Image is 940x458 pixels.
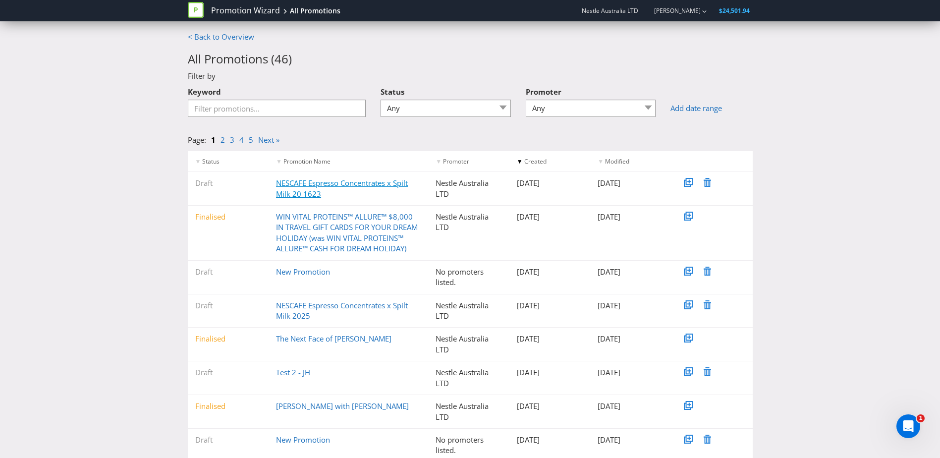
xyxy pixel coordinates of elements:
span: Nestle Australia LTD [582,6,638,15]
span: Promotion Name [283,157,331,166]
div: [DATE] [509,401,591,411]
div: Finalised [188,401,269,411]
div: [DATE] [590,212,671,222]
span: Created [524,157,547,166]
div: Finalised [188,212,269,222]
span: 46 [275,51,288,67]
div: Draft [188,267,269,277]
div: [DATE] [509,300,591,311]
div: Nestle Australia LTD [428,401,509,422]
iframe: Intercom live chat [896,414,920,438]
span: 1 [917,414,925,422]
a: Next » [258,135,279,145]
a: 1 [211,135,216,145]
span: Status [202,157,220,166]
span: ▼ [276,157,282,166]
a: 5 [249,135,253,145]
div: Nestle Australia LTD [428,178,509,199]
div: [DATE] [509,178,591,188]
span: Status [381,87,404,97]
a: NESCAFE Espresso Concentrates x Spilt Milk 20 1623 [276,178,408,198]
div: Finalised [188,334,269,344]
div: [DATE] [509,367,591,378]
span: Promoter [443,157,469,166]
div: [DATE] [590,334,671,344]
a: NESCAFE Espresso Concentrates x Spilt Milk 2025 [276,300,408,321]
div: Draft [188,300,269,311]
div: [DATE] [590,367,671,378]
a: WIN VITAL PROTEINS™ ALLURE™ $8,000 IN TRAVEL GIFT CARDS FOR YOUR DREAM HOLIDAY (was WIN VITAL PRO... [276,212,418,253]
div: [DATE] [590,300,671,311]
div: Nestle Australia LTD [428,367,509,389]
span: ▼ [195,157,201,166]
div: All Promotions [290,6,340,16]
div: Draft [188,178,269,188]
a: 2 [221,135,225,145]
div: [DATE] [590,435,671,445]
a: Add date range [670,103,752,114]
a: Test 2 - JH [276,367,310,377]
span: All Promotions ( [188,51,275,67]
span: ▼ [436,157,442,166]
label: Keyword [188,82,221,97]
span: Promoter [526,87,561,97]
div: Nestle Australia LTD [428,300,509,322]
input: Filter promotions... [188,100,366,117]
a: [PERSON_NAME] [644,6,701,15]
a: [PERSON_NAME] with [PERSON_NAME] [276,401,409,411]
div: [DATE] [509,212,591,222]
a: Promotion Wizard [211,5,280,16]
div: [DATE] [590,267,671,277]
span: Page: [188,135,206,145]
div: No promoters listed. [428,435,509,456]
div: Filter by [180,71,760,81]
div: Draft [188,435,269,445]
span: ▼ [598,157,604,166]
a: The Next Face of [PERSON_NAME] [276,334,391,343]
span: ) [288,51,292,67]
a: 3 [230,135,234,145]
a: New Promotion [276,267,330,277]
a: 4 [239,135,244,145]
a: < Back to Overview [188,32,254,42]
div: Nestle Australia LTD [428,334,509,355]
span: ▼ [517,157,523,166]
div: [DATE] [509,334,591,344]
div: [DATE] [509,267,591,277]
div: Draft [188,367,269,378]
div: [DATE] [590,178,671,188]
div: [DATE] [509,435,591,445]
div: [DATE] [590,401,671,411]
div: No promoters listed. [428,267,509,288]
div: Nestle Australia LTD [428,212,509,233]
span: Modified [605,157,629,166]
span: $24,501.94 [719,6,750,15]
a: New Promotion [276,435,330,445]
